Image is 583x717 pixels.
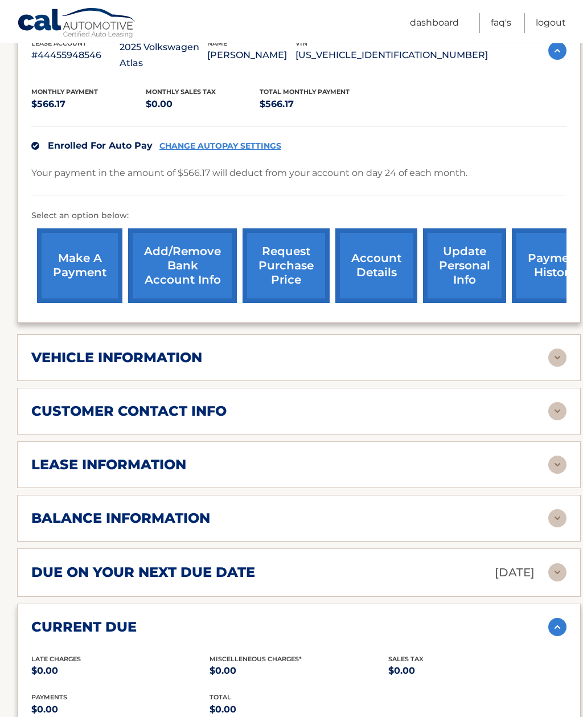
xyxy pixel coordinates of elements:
p: 2025 Volkswagen Atlas [120,39,208,71]
span: Enrolled For Auto Pay [48,140,153,151]
a: FAQ's [491,13,511,33]
p: $0.00 [388,663,566,679]
a: make a payment [37,228,122,303]
p: $566.17 [31,96,146,112]
p: Select an option below: [31,209,566,223]
p: $566.17 [260,96,374,112]
img: accordion-rest.svg [548,456,566,474]
h2: customer contact info [31,403,227,420]
img: accordion-rest.svg [548,402,566,420]
a: Dashboard [410,13,459,33]
img: accordion-rest.svg [548,563,566,581]
span: Sales Tax [388,655,424,663]
img: check.svg [31,142,39,150]
h2: current due [31,618,137,636]
a: Add/Remove bank account info [128,228,237,303]
span: Monthly Payment [31,88,98,96]
span: Late Charges [31,655,81,663]
span: Miscelleneous Charges* [210,655,302,663]
p: $0.00 [210,663,388,679]
span: Total Monthly Payment [260,88,350,96]
a: Cal Automotive [17,7,137,40]
img: accordion-rest.svg [548,509,566,527]
a: update personal info [423,228,506,303]
p: #44455948546 [31,47,120,63]
p: $0.00 [146,96,260,112]
h2: balance information [31,510,210,527]
p: Your payment in the amount of $566.17 will deduct from your account on day 24 of each month. [31,165,467,181]
img: accordion-active.svg [548,42,566,60]
a: CHANGE AUTOPAY SETTINGS [159,141,281,151]
h2: due on your next due date [31,564,255,581]
p: [DATE] [495,563,535,583]
img: accordion-rest.svg [548,349,566,367]
span: Monthly sales Tax [146,88,216,96]
a: Logout [536,13,566,33]
span: total [210,693,231,701]
p: $0.00 [31,663,210,679]
h2: vehicle information [31,349,202,366]
span: payments [31,693,67,701]
h2: lease information [31,456,186,473]
p: [PERSON_NAME] [207,47,295,63]
a: account details [335,228,417,303]
a: request purchase price [243,228,330,303]
img: accordion-active.svg [548,618,566,636]
p: [US_VEHICLE_IDENTIFICATION_NUMBER] [295,47,488,63]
